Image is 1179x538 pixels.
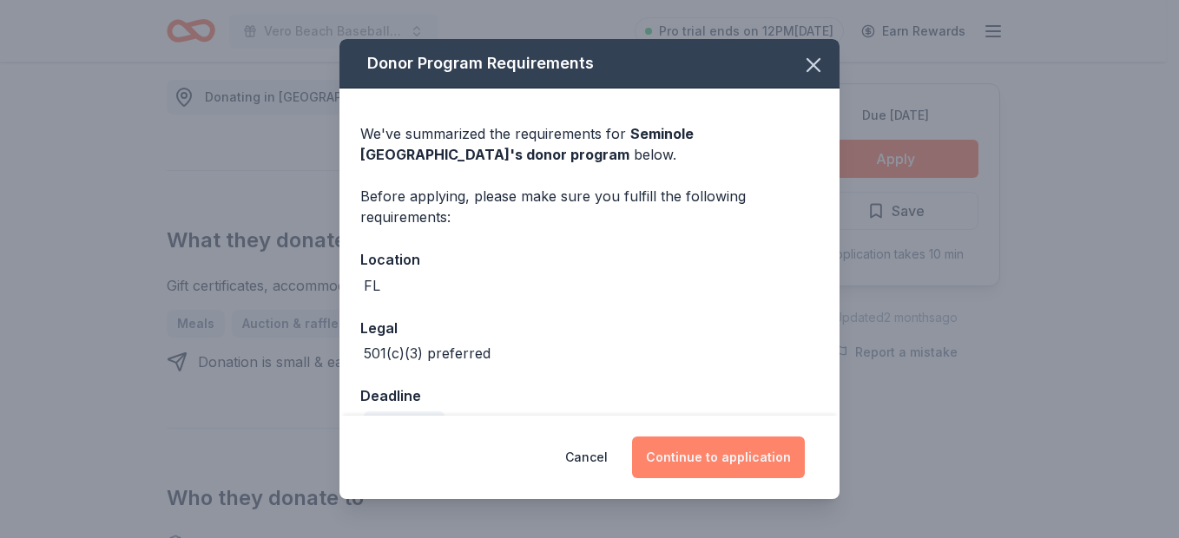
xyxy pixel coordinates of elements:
div: Donor Program Requirements [339,39,840,89]
div: Before applying, please make sure you fulfill the following requirements: [360,186,819,227]
button: Continue to application [632,436,805,478]
div: Deadline [360,384,819,407]
div: FL [364,275,380,296]
div: 501(c)(3) preferred [364,343,491,364]
div: Legal [360,317,819,339]
div: Due [DATE] [364,411,445,436]
button: Cancel [565,436,608,478]
div: We've summarized the requirements for below. [360,123,819,165]
div: Location [360,248,819,271]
